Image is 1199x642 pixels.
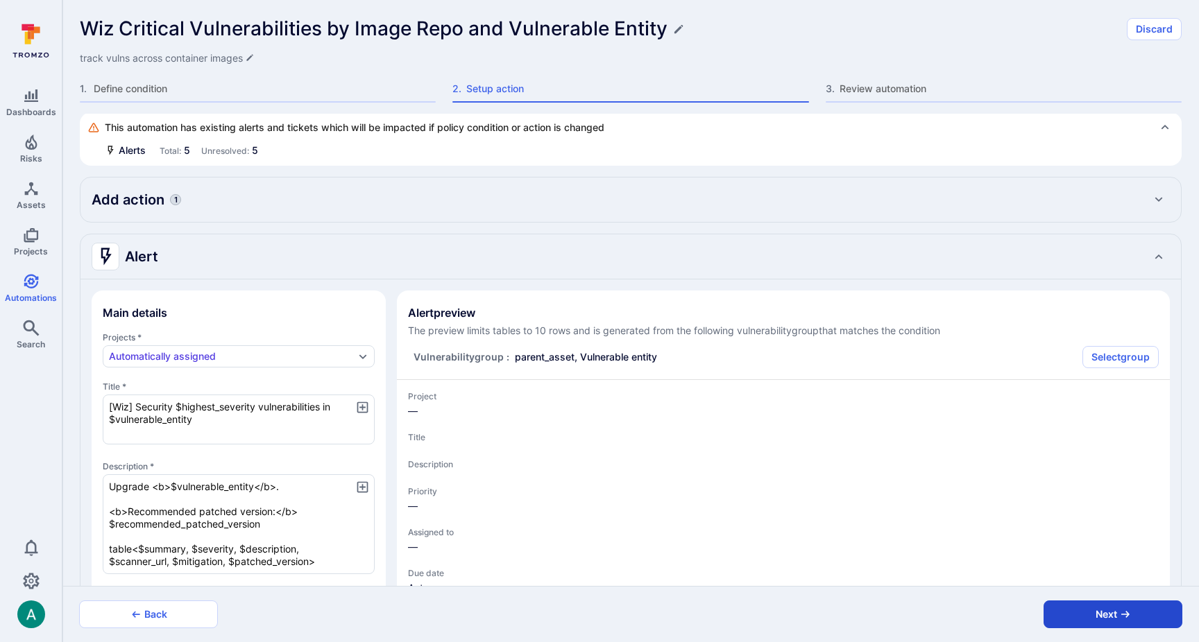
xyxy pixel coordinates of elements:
[1044,600,1182,628] button: Next
[119,144,146,157] span: Alerts
[17,200,46,210] span: Assets
[17,600,45,628] img: ACg8ocLSa5mPYBaXNx3eFu_EmspyJX0laNWN7cXOFirfQ7srZveEpg=s96-c
[5,293,57,303] span: Automations
[103,474,375,574] textarea: Upgrade <b>$vulnerable_entity</b>. <b>Recommended patched version:</b> $recommended_patched_versi...
[408,581,1159,595] span: alert due date
[103,394,375,444] textarea: [Wiz] Security $highest_severity vulnerabilities in $vulnerable_entity
[184,144,190,156] span: 5
[170,194,181,205] span: Actions counter
[408,486,1159,496] span: Priority
[103,332,375,342] span: Projects *
[357,351,368,362] button: Expand dropdown
[452,82,464,96] span: 2 .
[252,144,258,156] span: 5
[103,381,375,392] label: Title *
[109,351,355,362] button: Automatically assigned
[103,461,375,471] label: Description *
[826,82,837,96] span: 3 .
[160,146,181,156] span: Total:
[408,306,1159,320] h2: Alert preview
[1127,18,1182,40] button: Discard
[94,82,436,96] span: Define condition
[201,146,249,156] span: Unresolved:
[20,153,42,164] span: Risks
[515,350,657,364] span: parent_asset, Vulnerable entity
[466,82,808,96] span: Setup action
[92,190,164,209] h2: Add action
[414,350,504,364] span: Vulnerability group
[109,351,216,362] div: Automatically assigned
[408,540,1159,554] span: alert assignee
[17,339,45,349] span: Search
[17,600,45,628] div: Arjan Dehar
[14,246,48,257] span: Projects
[408,391,1159,401] span: Project
[105,121,604,135] span: This automation has existing alerts and tickets which will be impacted if policy condition or act...
[80,51,254,65] span: Edit description
[79,600,218,628] button: Back
[408,459,1159,469] span: Description
[840,82,1182,96] span: Review automation
[408,527,1159,537] span: Assigned to
[6,107,56,117] span: Dashboards
[408,324,1159,338] span: The preview limits tables to 10 rows and is generated from the following vulnerability group that...
[408,404,1159,418] span: alert project
[80,17,667,40] h1: Wiz Critical Vulnerabilities by Image Repo and Vulnerable Entity
[673,24,684,35] button: Edit title
[80,234,1181,279] div: Collapse Alert action settings
[408,432,1159,442] span: Title
[103,306,167,320] h2: Main details
[408,499,1159,513] span: alert priority
[103,332,375,367] div: Projects * toggle
[507,350,509,364] span: :
[408,391,1159,595] div: alert fields overview
[408,568,1159,578] span: Due date
[92,243,158,270] h2: Alert action settings
[80,82,91,96] span: 1 .
[1082,346,1159,368] button: Selectgroup
[80,177,1181,222] div: Expand
[88,121,1171,135] div: This automation has existing alerts and tickets which will be impacted if policy condition or act...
